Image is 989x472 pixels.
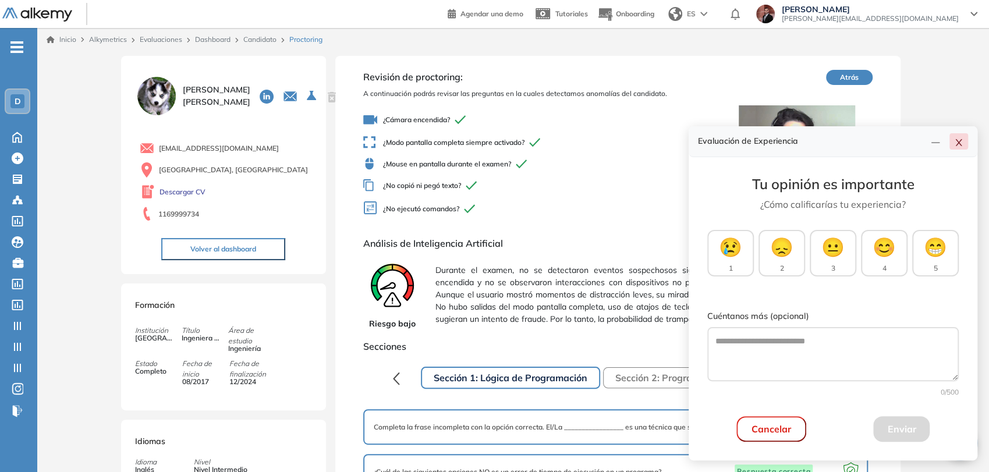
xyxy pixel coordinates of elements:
span: ¿Cámara encendida? [363,113,721,127]
span: Idioma [135,457,157,467]
button: line [926,133,945,150]
span: 12/2024 [229,377,269,387]
button: Cancelar [736,416,806,442]
a: Evaluaciones [140,35,182,44]
button: close [949,133,968,150]
span: Área de estudio [228,325,275,346]
span: Alkymetrics [89,35,127,44]
span: Idiomas [135,436,165,446]
button: Volver al dashboard [161,238,285,260]
img: world [668,7,682,21]
span: [PERSON_NAME][EMAIL_ADDRESS][DOMAIN_NAME] [782,14,959,23]
span: Onboarding [616,9,654,18]
button: Sección 1: Lógica de Programación [421,367,600,389]
span: Proctoring [289,34,322,45]
span: Ingeniería [228,343,268,354]
span: [GEOGRAPHIC_DATA], [GEOGRAPHIC_DATA] [159,165,308,175]
span: Tutoriales [555,9,588,18]
button: 😞2 [758,230,805,276]
span: Formación [135,300,175,310]
span: ¿Mouse en pantalla durante el examen? [363,158,721,170]
span: 5 [934,263,938,274]
span: Revisión de proctoring: [363,70,721,84]
button: Sección 2: Programación Orientada a Objetos [603,367,829,388]
span: Institución [135,325,182,336]
button: 😁5 [912,230,959,276]
button: Seleccione la evaluación activa [302,86,323,107]
span: Completa la frase incompleta con la opción correcta. El/La _________________ es una técnica que s... [374,422,732,432]
h4: Evaluación de Experiencia [698,136,926,146]
a: Inicio [47,34,76,45]
span: Ingeniera en Informática [182,333,221,343]
i: - [10,46,23,48]
button: Onboarding [597,2,654,27]
a: Dashboard [195,35,231,44]
span: 😁 [924,233,947,261]
span: ¿No ejecutó comandos? [363,201,721,218]
span: Completo [135,366,175,377]
span: Estado [135,359,182,369]
span: [PERSON_NAME] [782,5,959,14]
button: 😐3 [810,230,856,276]
span: 2 [780,263,784,274]
img: PROFILE_MENU_LOGO_USER [135,74,178,118]
span: Durante el examen, no se detectaron eventos sospechosos significativos. La cámara del usuario est... [435,260,859,330]
span: ES [687,9,696,19]
span: Análisis de Inteligencia Artificial [363,236,873,250]
a: Descargar CV [159,187,205,197]
span: 😐 [821,233,845,261]
span: line [931,138,940,147]
span: Fecha de finalización [229,359,276,379]
span: 😢 [719,233,742,261]
img: Logo [2,8,72,22]
div: 0 /500 [707,387,959,398]
span: Agendar una demo [460,9,523,18]
span: A continuación podrás revisar las preguntas en la cuales detectamos anomalías del candidato. [363,88,721,99]
button: Atrás [826,70,873,85]
span: Nivel [194,457,247,467]
img: arrow [700,12,707,16]
span: Título [182,325,228,336]
span: D [15,97,21,106]
span: [PERSON_NAME] [PERSON_NAME] [183,84,250,108]
a: Agendar una demo [448,6,523,20]
span: 😊 [873,233,896,261]
span: 1169999734 [158,209,199,219]
button: 😢1 [707,230,754,276]
p: ¿Cómo calificarías tu experiencia? [707,197,959,211]
h3: Tu opinión es importante [707,176,959,193]
span: 08/2017 [182,377,222,387]
span: 3 [831,263,835,274]
span: ¿No copió ni pegó texto? [363,179,721,191]
span: Fecha de inicio [182,359,229,379]
span: ¿Modo pantalla completa siempre activado? [363,136,721,148]
span: 4 [882,263,887,274]
span: close [954,138,963,147]
button: 😊4 [861,230,908,276]
label: Cuéntanos más (opcional) [707,310,959,323]
span: [GEOGRAPHIC_DATA] [135,333,175,343]
span: Riesgo bajo [369,318,416,330]
span: 1 [729,263,733,274]
a: Candidato [243,35,277,44]
button: Enviar [873,416,930,442]
span: 😞 [770,233,793,261]
span: [EMAIL_ADDRESS][DOMAIN_NAME] [159,143,279,154]
span: Secciones [363,339,873,353]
